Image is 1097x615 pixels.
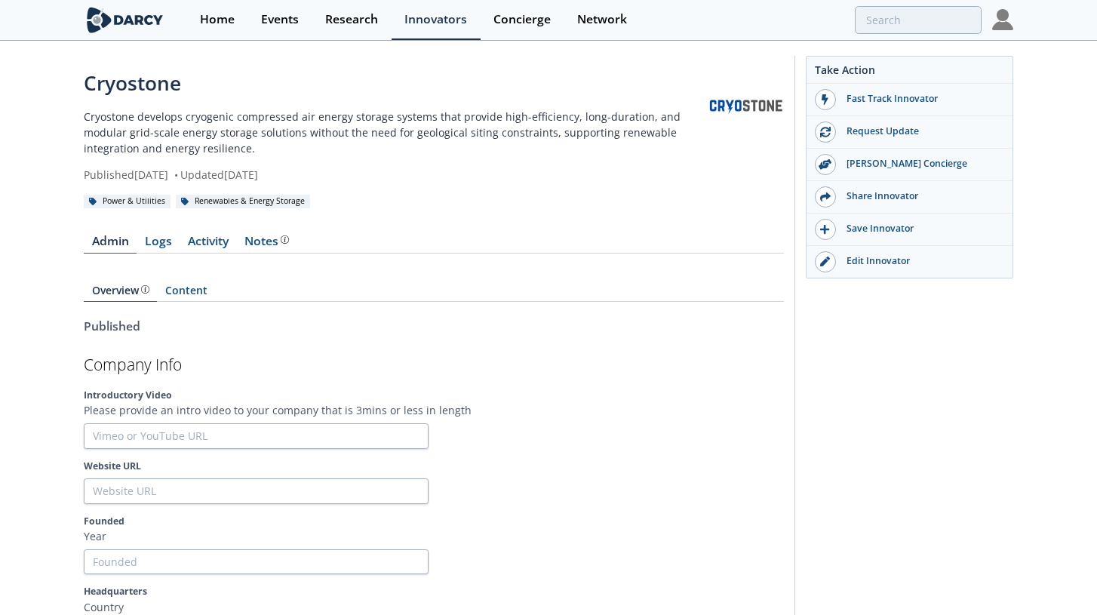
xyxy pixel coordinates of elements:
[836,254,1005,268] div: Edit Innovator
[157,285,215,302] a: Content
[836,189,1005,203] div: Share Innovator
[84,478,429,504] input: Website URL
[84,389,784,402] label: Introductory Video
[836,157,1005,171] div: [PERSON_NAME] Concierge
[84,69,708,98] div: Cryostone
[836,125,1005,138] div: Request Update
[171,168,180,182] span: •
[1034,555,1082,600] iframe: chat widget
[92,285,149,296] div: Overview
[84,195,171,208] div: Power & Utilities
[493,14,551,26] div: Concierge
[807,214,1012,246] button: Save Innovator
[836,222,1005,235] div: Save Innovator
[84,423,429,449] input: Vimeo or YouTube URL
[807,246,1012,278] a: Edit Innovator
[836,92,1005,106] div: Fast Track Innovator
[84,318,784,336] div: Published
[281,235,289,244] img: information.svg
[137,235,180,254] a: Logs
[84,357,784,373] h2: Company Info
[855,6,982,34] input: Advanced Search
[84,109,708,156] p: Cryostone develops cryogenic compressed air energy storage systems that provide high-efficiency, ...
[404,14,467,26] div: Innovators
[84,528,784,544] p: Year
[84,515,784,528] label: Founded
[992,9,1013,30] img: Profile
[261,14,299,26] div: Events
[325,14,378,26] div: Research
[180,235,236,254] a: Activity
[84,167,708,183] div: Published [DATE] Updated [DATE]
[244,235,289,248] div: Notes
[141,285,149,294] img: information.svg
[200,14,235,26] div: Home
[84,599,784,615] p: Country
[577,14,627,26] div: Network
[84,585,784,598] label: Headquarters
[176,195,310,208] div: Renewables & Energy Storage
[84,549,429,575] input: Founded
[84,402,784,418] p: Please provide an intro video to your company that is 3mins or less in length
[236,235,297,254] a: Notes
[84,460,784,473] label: Website URL
[807,62,1012,84] div: Take Action
[84,235,137,254] a: Admin
[84,7,166,33] img: logo-wide.svg
[84,285,157,302] a: Overview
